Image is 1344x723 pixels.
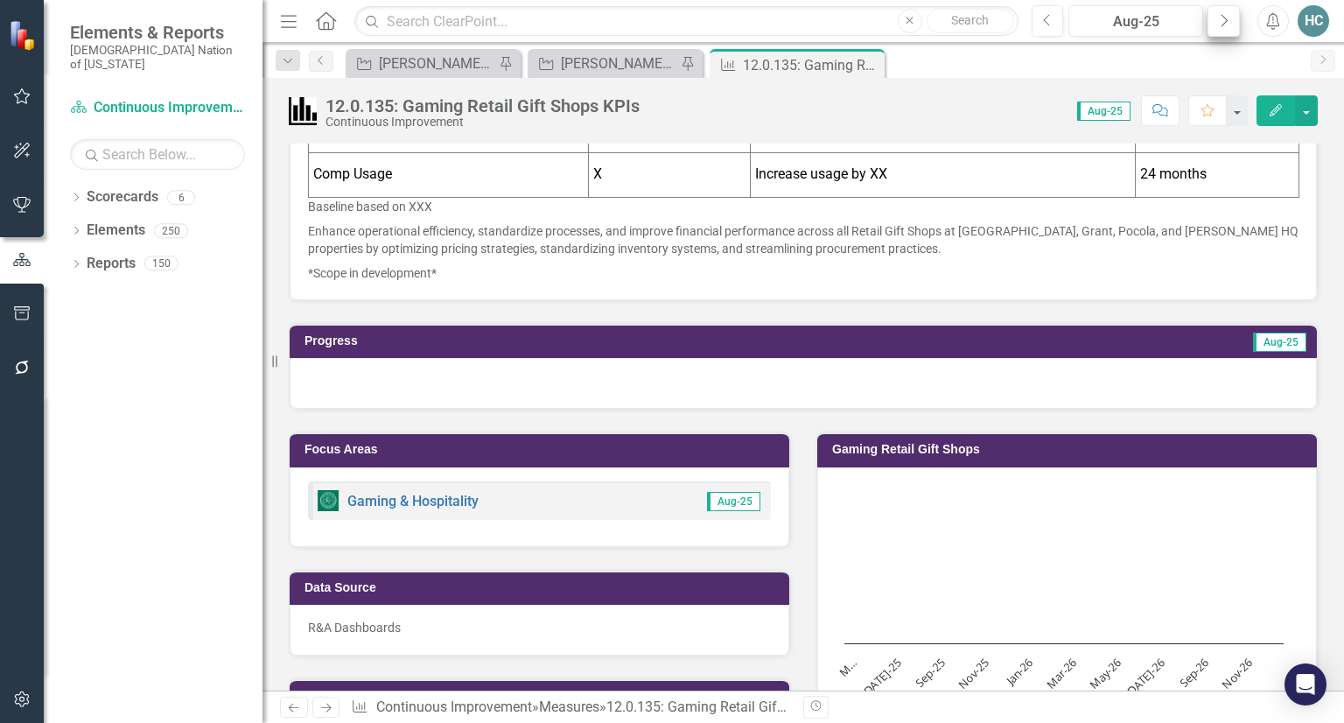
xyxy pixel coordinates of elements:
td: 24 months [1136,152,1299,197]
span: Aug-25 [1253,333,1306,352]
text: [DATE]-25 [857,655,904,701]
a: Scorecards [87,187,158,207]
text: Nov-26 [1219,655,1256,691]
div: [PERSON_NAME] CI Action Plans [379,53,494,74]
a: Continuous Improvement [376,698,532,715]
div: Open Intercom Messenger [1284,663,1326,705]
text: Sep-26 [1176,655,1212,691]
button: Aug-25 [1068,5,1203,37]
text: Jan-26 [1001,655,1036,690]
td: X [589,152,750,197]
div: 150 [144,256,178,271]
a: Continuous Improvement [70,98,245,118]
div: 6 [167,190,195,205]
h3: Gaming Retail Gift Shops [832,443,1308,456]
h3: Focus Areas [304,443,780,456]
h3: Strategic Objectives [304,690,780,703]
text: Nov-25 [955,655,991,691]
input: Search ClearPoint... [354,6,1018,37]
td: Comp Usage [309,152,589,197]
a: Gaming & Hospitality [347,493,479,509]
div: 250 [154,223,188,238]
span: Search [951,13,989,27]
text: May-26 [1086,655,1123,692]
img: ClearPoint Strategy [9,19,39,50]
span: Aug-25 [1077,102,1130,121]
div: 12.0.135: Gaming Retail Gift Shops KPIs [606,698,856,715]
p: *Scope in development* [308,261,1298,282]
button: HC [1298,5,1329,37]
div: Aug-25 [1074,11,1197,32]
div: Continuous Improvement [325,116,640,129]
a: Measures [539,698,599,715]
p: R&A Dashboards [308,619,771,636]
text: Sep-25 [913,655,948,691]
a: Reports [87,254,136,274]
small: [DEMOGRAPHIC_DATA] Nation of [US_STATE] [70,43,245,72]
button: Search [927,9,1014,33]
p: Enhance operational efficiency, standardize processes, and improve financial performance across a... [308,219,1298,261]
span: Aug-25 [707,492,760,511]
div: » » [351,698,790,718]
a: [PERSON_NAME] CI Working Report [532,53,676,74]
div: 12.0.135: Gaming Retail Gift Shops KPIs [743,54,880,76]
text: [DATE]-26 [1122,655,1168,701]
td: Increase usage by XX [750,152,1136,197]
input: Search Below... [70,139,245,170]
span: Elements & Reports [70,22,245,43]
div: [PERSON_NAME] CI Working Report [561,53,676,74]
a: [PERSON_NAME] CI Action Plans [350,53,494,74]
text: Mar-26 [1043,655,1080,691]
text: M… [836,655,860,679]
img: Report [318,490,339,511]
h3: Data Source [304,581,780,594]
a: Elements [87,221,145,241]
p: Baseline based on XXX [308,198,1298,219]
img: Performance Management [289,97,317,125]
div: 12.0.135: Gaming Retail Gift Shops KPIs [325,96,640,116]
h3: Progress [304,334,797,347]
